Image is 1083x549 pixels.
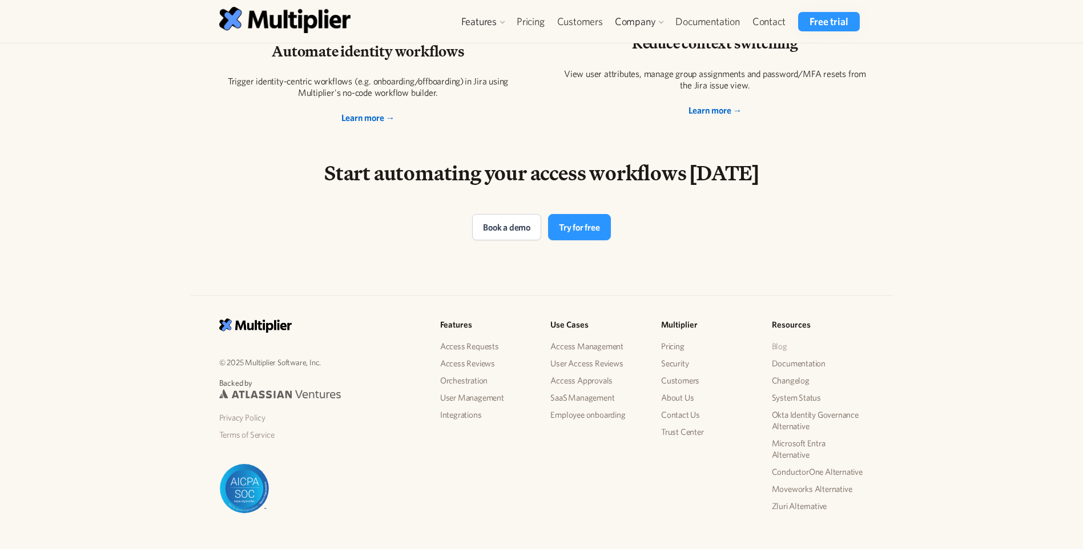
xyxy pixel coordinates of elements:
a: Documentation [772,355,864,372]
a: Book a demo [472,214,541,240]
a: Access Management [550,338,643,355]
a: Employee onboarding [550,406,643,423]
h5: Multiplier [661,318,754,332]
div: Company [615,15,656,29]
a: Security [661,355,754,372]
a: Privacy Policy [219,409,422,426]
a: Okta Identity Governance Alternative [772,406,864,435]
a: Access Reviews [440,355,533,372]
a: Terms of Service [219,426,422,443]
a: Customers [551,12,609,31]
a: Pricing [661,338,754,355]
p: © 2025 Multiplier Software, Inc. [219,356,422,369]
a: About Us [661,389,754,406]
a: Contact [746,12,792,31]
a: SaaS Management [550,389,643,406]
a: Access Approvals [550,372,643,389]
div: Features [456,12,510,31]
a: Blog [772,338,864,355]
a: Trust Center [661,423,754,441]
a: ConductorOne Alternative [772,463,864,481]
a: User Management [440,389,533,406]
a: Contact Us [661,406,754,423]
div: View user attributes, manage group assignments and password/MFA resets from the Jira issue view. [560,68,871,91]
h5: Use Cases [550,318,643,332]
a: Customers [661,372,754,389]
div: Features [461,15,497,29]
div: Try for free [559,220,600,234]
a: Learn more → [341,112,395,123]
a: System Status [772,389,864,406]
a: Microsoft Entra Alternative [772,435,864,463]
a: Free trial [798,12,859,31]
a: User Access Reviews [550,355,643,372]
div: Company [609,12,670,31]
a: Zluri Alternative [772,498,864,515]
a: Orchestration [440,372,533,389]
a: Moveworks Alternative [772,481,864,498]
div: Book a demo [483,220,530,234]
p: Backed by [219,377,422,389]
h3: Reduce context switching [632,33,798,54]
h3: Automate identity workflows [272,41,464,62]
h2: Start automating your access workflows [DATE] [323,160,761,187]
a: Learn more → [689,104,742,116]
a: Integrations [440,406,533,423]
a: Access Requests [440,338,533,355]
a: Documentation [669,12,746,31]
div: Trigger identity-centric workflows (e.g. onboarding/offboarding) in Jira using Multiplier's no-co... [213,75,524,98]
h5: Features [440,318,533,332]
h5: Resources [772,318,864,332]
a: Changelog [772,372,864,389]
a: Try for free [548,214,611,240]
a: Pricing [510,12,551,31]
